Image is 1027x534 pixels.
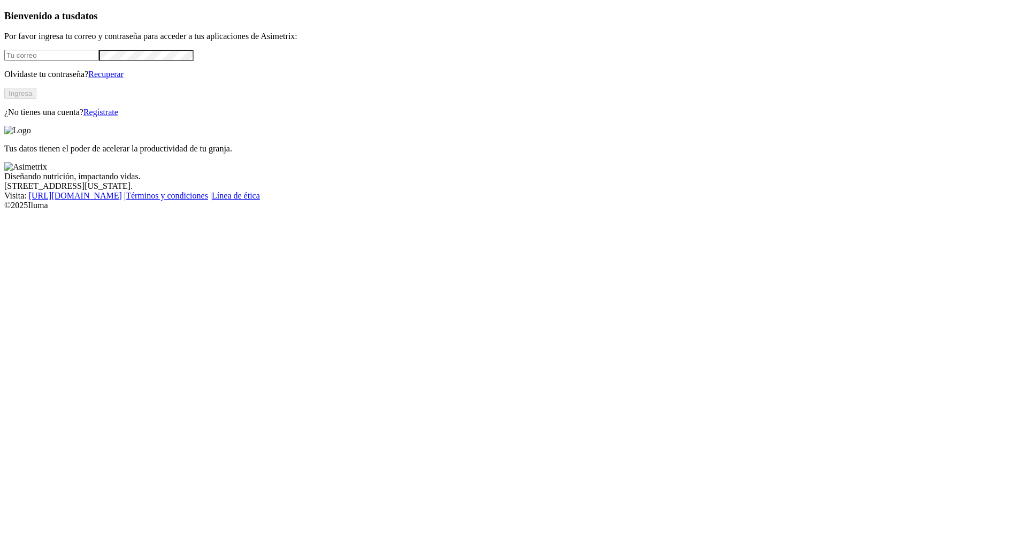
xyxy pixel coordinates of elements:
div: [STREET_ADDRESS][US_STATE]. [4,181,1023,191]
p: Olvidaste tu contraseña? [4,70,1023,79]
a: Regístrate [83,108,118,117]
p: Por favor ingresa tu correo y contraseña para acceder a tus aplicaciones de Asimetrix: [4,32,1023,41]
h3: Bienvenido a tus [4,10,1023,22]
img: Logo [4,126,31,135]
button: Ingresa [4,88,36,99]
div: Diseñando nutrición, impactando vidas. [4,172,1023,181]
a: Recuperar [88,70,124,79]
input: Tu correo [4,50,99,61]
p: ¿No tienes una cuenta? [4,108,1023,117]
p: Tus datos tienen el poder de acelerar la productividad de tu granja. [4,144,1023,154]
div: Visita : | | [4,191,1023,201]
span: datos [75,10,98,21]
img: Asimetrix [4,162,47,172]
a: Línea de ética [212,191,260,200]
a: [URL][DOMAIN_NAME] [29,191,122,200]
div: © 2025 Iluma [4,201,1023,210]
a: Términos y condiciones [126,191,208,200]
